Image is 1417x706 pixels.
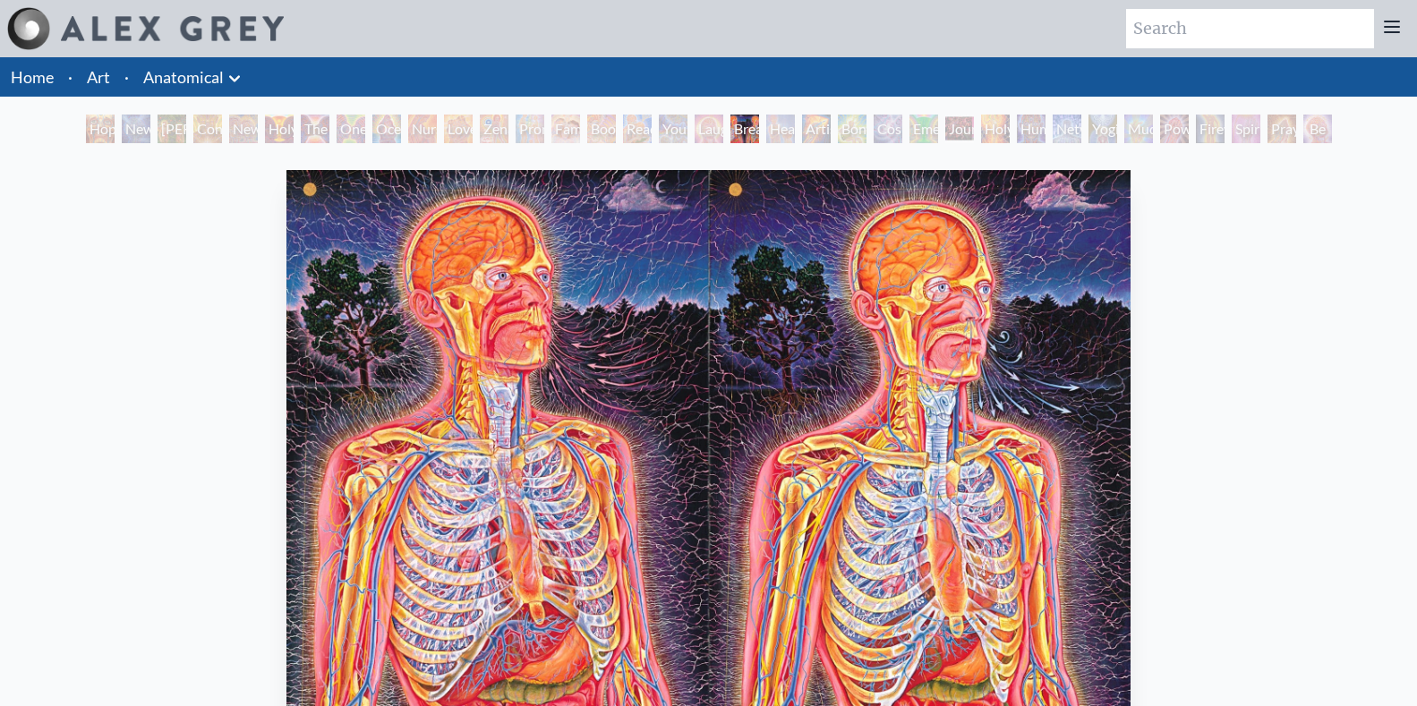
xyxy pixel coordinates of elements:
input: Search [1126,9,1374,48]
div: Holy Grail [265,115,294,143]
div: New Man New Woman [229,115,258,143]
div: Cosmic Lovers [874,115,902,143]
div: Be a Good Human Being [1303,115,1332,143]
div: New Man [DEMOGRAPHIC_DATA]: [DEMOGRAPHIC_DATA] Mind [122,115,150,143]
li: · [117,57,136,97]
div: Journey of the Wounded Healer [945,115,974,143]
div: Nursing [408,115,437,143]
li: · [61,57,80,97]
div: Spirit Animates the Flesh [1232,115,1260,143]
div: [PERSON_NAME] & Eve [158,115,186,143]
div: Promise [516,115,544,143]
div: Healing [766,115,795,143]
div: One Taste [337,115,365,143]
div: Laughing Man [695,115,723,143]
a: Art [87,64,110,89]
div: Boo-boo [587,115,616,143]
div: Family [551,115,580,143]
div: Reading [623,115,652,143]
div: Networks [1053,115,1081,143]
div: Emerald Grail [909,115,938,143]
a: Anatomical [143,64,224,89]
div: Praying Hands [1268,115,1296,143]
div: Firewalking [1196,115,1225,143]
div: Bond [838,115,866,143]
div: Zena Lotus [480,115,508,143]
div: Ocean of Love Bliss [372,115,401,143]
div: Artist's Hand [802,115,831,143]
div: Yogi & the Möbius Sphere [1088,115,1117,143]
div: Holy Fire [981,115,1010,143]
a: Home [11,67,54,87]
div: Love Circuit [444,115,473,143]
div: Young & Old [659,115,687,143]
div: Contemplation [193,115,222,143]
div: Mudra [1124,115,1153,143]
div: Breathing [730,115,759,143]
div: Hope [86,115,115,143]
div: Power to the Peaceful [1160,115,1189,143]
div: Human Geometry [1017,115,1046,143]
div: The Kiss [301,115,329,143]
